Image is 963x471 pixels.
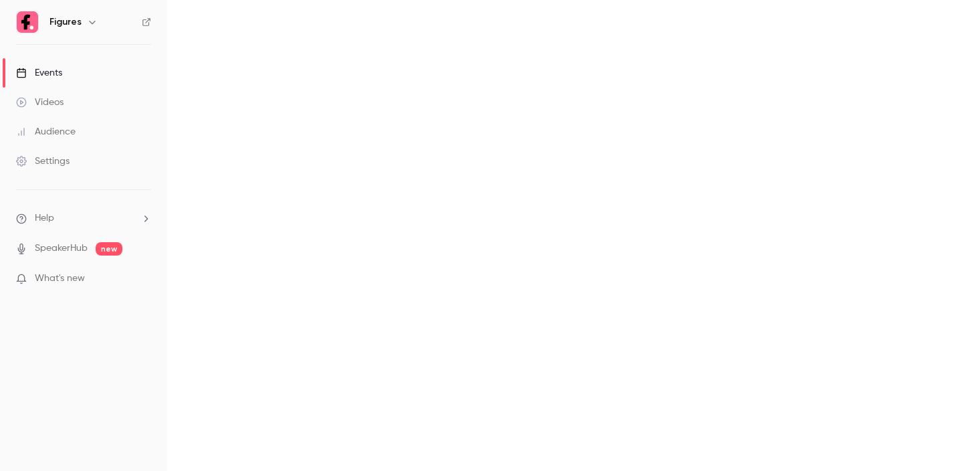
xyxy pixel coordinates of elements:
[16,96,64,109] div: Videos
[16,66,62,80] div: Events
[35,242,88,256] a: SpeakerHub
[16,125,76,138] div: Audience
[16,211,151,225] li: help-dropdown-opener
[35,211,54,225] span: Help
[16,155,70,168] div: Settings
[35,272,85,286] span: What's new
[96,242,122,256] span: new
[49,15,82,29] h6: Figures
[17,11,38,33] img: Figures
